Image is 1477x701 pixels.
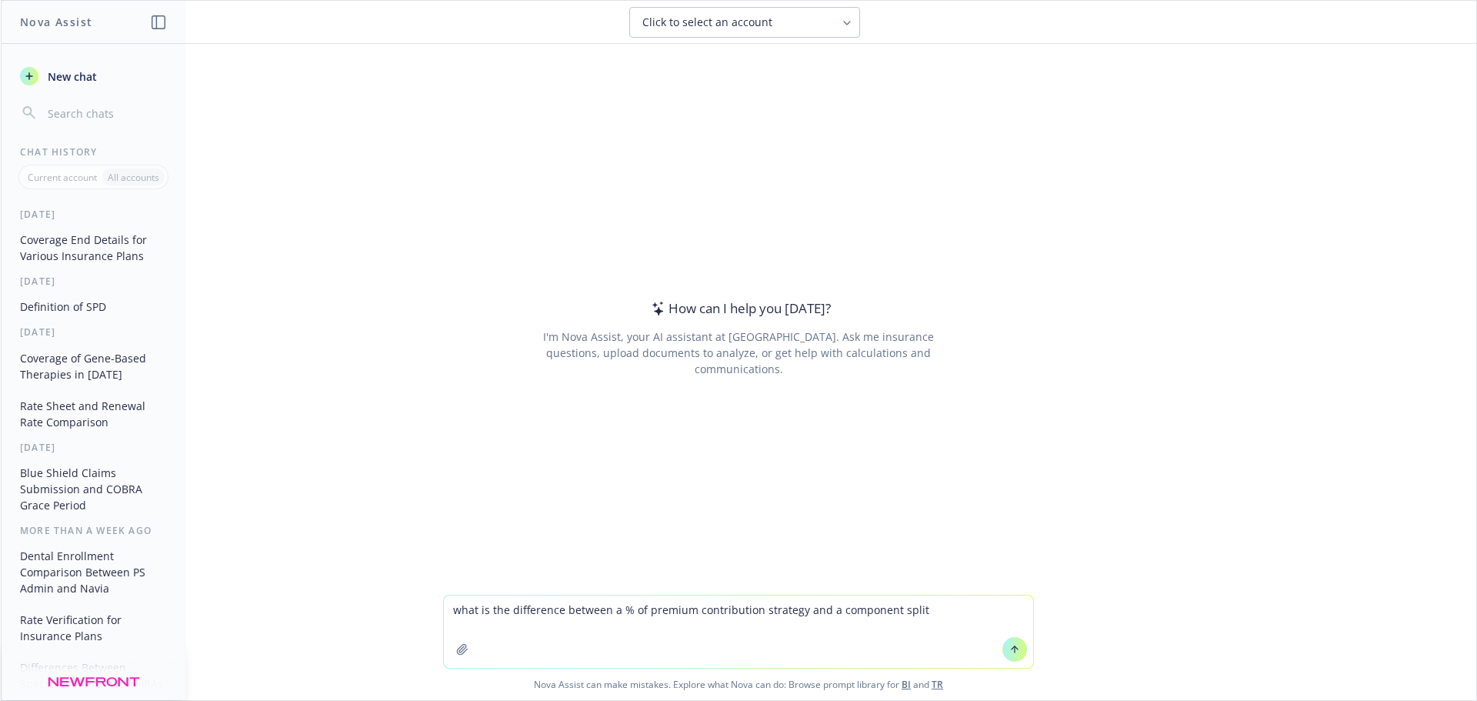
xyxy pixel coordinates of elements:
button: Coverage of Gene-Based Therapies in [DATE] [14,345,173,387]
span: Click to select an account [642,15,772,30]
p: Current account [28,171,97,184]
div: [DATE] [2,208,185,221]
div: How can I help you [DATE]? [647,299,831,319]
button: Rate Sheet and Renewal Rate Comparison [14,393,173,435]
button: Coverage End Details for Various Insurance Plans [14,227,173,269]
div: [DATE] [2,441,185,454]
a: BI [902,678,911,691]
button: Differences Between Specialty and Medical HRAs [14,655,173,696]
span: New chat [45,68,97,85]
button: Blue Shield Claims Submission and COBRA Grace Period [14,460,173,518]
textarea: what is the difference between a % of premium contribution strategy and a component split [444,596,1033,668]
div: I'm Nova Assist, your AI assistant at [GEOGRAPHIC_DATA]. Ask me insurance questions, upload docum... [522,329,955,377]
input: Search chats [45,102,167,124]
button: Rate Verification for Insurance Plans [14,607,173,649]
p: All accounts [108,171,159,184]
span: Nova Assist can make mistakes. Explore what Nova can do: Browse prompt library for and [7,669,1470,700]
button: New chat [14,62,173,90]
button: Definition of SPD [14,294,173,319]
div: More than a week ago [2,524,185,537]
div: [DATE] [2,275,185,288]
div: [DATE] [2,325,185,339]
div: Chat History [2,145,185,159]
a: TR [932,678,943,691]
button: Dental Enrollment Comparison Between PS Admin and Navia [14,543,173,601]
button: Click to select an account [629,7,860,38]
h1: Nova Assist [20,14,92,30]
